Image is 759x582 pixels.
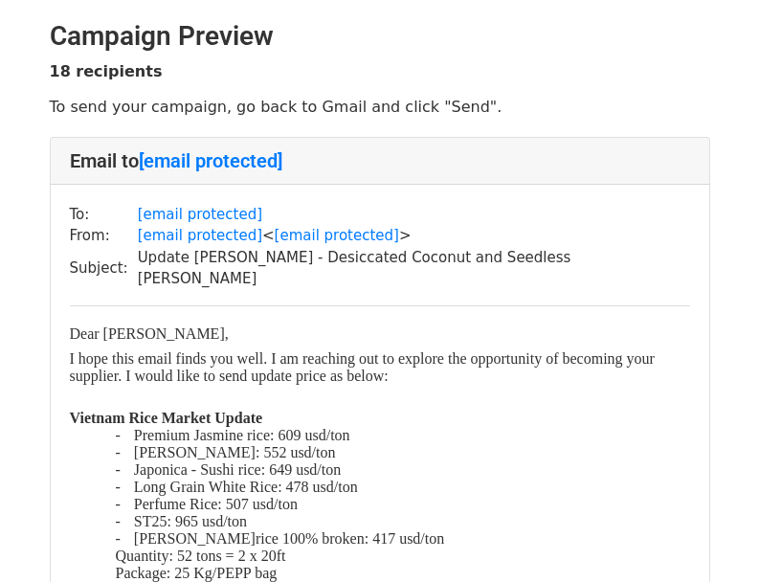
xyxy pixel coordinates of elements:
span: - [116,496,134,512]
strong: 18 recipients [50,62,163,80]
a: [email protected] [138,227,262,244]
span: Long Grain White Rice: 478 usd/ton [134,479,358,495]
td: Update [PERSON_NAME] - Desiccated Coconut and Seedless [PERSON_NAME] [138,247,690,290]
span: ST25: 965 usd/ton [134,513,247,529]
span: Dear [PERSON_NAME], [70,325,229,342]
span: - [116,444,134,460]
span: Perfume Rice: 507 usd/ton [134,496,298,512]
a: [email protected] [138,206,262,223]
span: - [116,427,134,443]
td: < > [138,225,690,247]
span: Quantity: 52 tons = 2 x 20ft [116,548,286,564]
h2: Campaign Preview [50,20,710,53]
span: Vietnam Rice Market Update [70,410,263,426]
span: Premium Jasmine rice: 609 usd/ton [134,427,350,443]
span: [PERSON_NAME] [134,530,256,547]
td: Subject: [70,247,138,290]
span: I hope this email finds you well. I am reaching out to explore the opportunity of becoming your s... [70,350,655,384]
span: - [116,530,134,547]
td: To: [70,204,138,226]
a: [email protected] [139,149,282,172]
span: rice 100% broken: 417 usd/ton [256,530,444,547]
a: [email protected] [275,227,399,244]
span: Japonica - Sushi rice: 649 usd/ton [134,461,341,478]
h4: Email to [70,149,690,172]
span: - [116,461,134,478]
span: [PERSON_NAME]: 552 usd/ton [134,444,336,460]
span: - [116,513,134,529]
td: From: [70,225,138,247]
p: To send your campaign, go back to Gmail and click "Send". [50,97,710,117]
span: - [116,479,134,495]
span: Package: 25 Kg/PEPP bag [116,565,278,581]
